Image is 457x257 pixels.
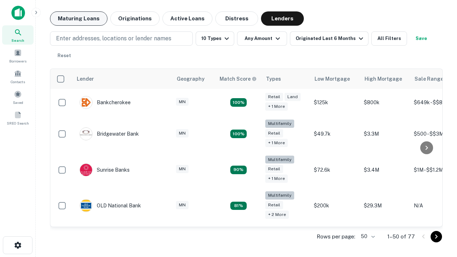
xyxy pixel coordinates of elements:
div: Sale Range [415,75,443,83]
th: Lender [72,69,172,89]
img: picture [80,200,92,212]
td: $29.3M [360,188,410,224]
div: MN [176,165,189,173]
button: Enter addresses, locations or lender names [50,31,193,46]
div: High Mortgage [365,75,402,83]
div: Retail [265,165,283,173]
div: Bridgewater Bank [80,127,139,140]
p: Enter addresses, locations or lender names [56,34,171,43]
span: Search [11,37,24,43]
img: picture [80,164,92,176]
button: Lenders [261,11,304,26]
div: Multifamily [265,120,294,128]
div: Originated Last 6 Months [296,34,365,43]
th: Low Mortgage [310,69,360,89]
div: Multifamily [265,156,294,164]
a: Contacts [2,67,34,86]
div: Matching Properties: 16, hasApolloMatch: undefined [230,98,247,107]
th: Capitalize uses an advanced AI algorithm to match your search with the best lender. The match sco... [215,69,262,89]
button: 10 Types [196,31,234,46]
div: Matching Properties: 20, hasApolloMatch: undefined [230,130,247,138]
button: Active Loans [162,11,212,26]
img: picture [80,128,92,140]
h6: Match Score [220,75,255,83]
div: MN [176,129,189,137]
td: $3.3M [360,116,410,152]
button: Save your search to get updates of matches that match your search criteria. [410,31,433,46]
a: SREO Search [2,108,34,127]
p: Rows per page: [317,232,355,241]
button: Originated Last 6 Months [290,31,368,46]
button: Maturing Loans [50,11,107,26]
div: Retail [265,93,283,101]
div: Matching Properties: 10, hasApolloMatch: undefined [230,166,247,174]
td: $125k [310,89,360,116]
iframe: Chat Widget [421,200,457,234]
a: Search [2,25,34,45]
div: Multifamily [265,191,294,200]
button: Reset [53,49,76,63]
div: Types [266,75,281,83]
button: Originations [110,11,160,26]
div: OLD National Bank [80,199,141,212]
button: Go to next page [431,231,442,242]
img: picture [80,96,92,109]
div: Retail [265,201,283,209]
div: 50 [358,231,376,242]
span: Borrowers [9,58,26,64]
td: $3.4M [360,152,410,188]
div: Geography [177,75,205,83]
th: Types [262,69,310,89]
div: + 1 more [265,102,288,111]
td: $72.6k [310,152,360,188]
div: Matching Properties: 9, hasApolloMatch: undefined [230,202,247,210]
td: $49.7k [310,116,360,152]
div: Sunrise Banks [80,163,130,176]
div: Low Mortgage [315,75,350,83]
img: capitalize-icon.png [11,6,25,20]
th: Geography [172,69,215,89]
button: Any Amount [237,31,287,46]
div: MN [176,98,189,106]
td: $800k [360,89,410,116]
div: Retail [265,129,283,137]
div: Land [285,93,301,101]
span: SREO Search [7,120,29,126]
div: Lender [77,75,94,83]
div: + 1 more [265,175,288,183]
div: MN [176,201,189,209]
a: Saved [2,87,34,107]
div: Capitalize uses an advanced AI algorithm to match your search with the best lender. The match sco... [220,75,257,83]
span: Saved [13,100,23,105]
button: All Filters [371,31,407,46]
p: 1–50 of 77 [387,232,415,241]
a: Borrowers [2,46,34,65]
td: $200k [310,188,360,224]
span: Contacts [11,79,25,85]
button: Distress [215,11,258,26]
div: + 2 more [265,211,289,219]
div: Bankcherokee [80,96,131,109]
th: High Mortgage [360,69,410,89]
div: + 1 more [265,139,288,147]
